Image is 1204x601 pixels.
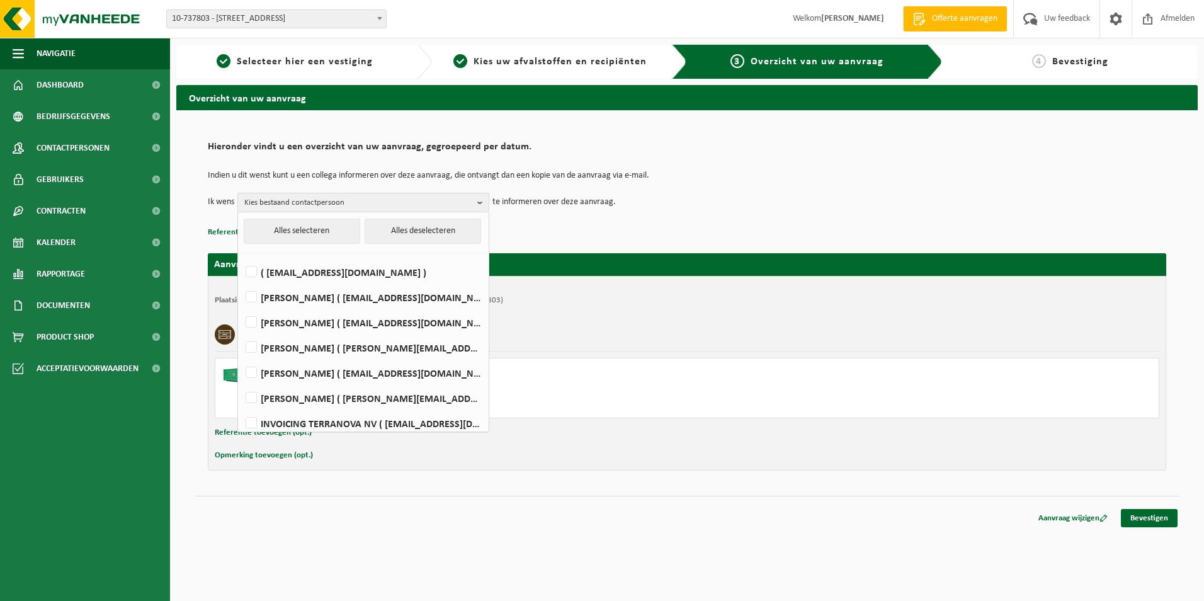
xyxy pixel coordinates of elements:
h2: Hieronder vindt u een overzicht van uw aanvraag, gegroepeerd per datum. [208,142,1166,159]
a: Offerte aanvragen [903,6,1007,31]
span: Rapportage [37,258,85,290]
span: Kies bestaand contactpersoon [244,193,472,212]
label: [PERSON_NAME] ( [EMAIL_ADDRESS][DOMAIN_NAME] ) [243,363,482,382]
span: Contracten [37,195,86,227]
p: te informeren over deze aanvraag. [492,193,616,212]
span: Documenten [37,290,90,321]
span: 3 [730,54,744,68]
a: Aanvraag wijzigen [1029,509,1117,527]
span: 10-737803 - TERRANOVA NV - 9940 EVERGEM, GIPSWEG 6 [166,9,387,28]
label: [PERSON_NAME] ( [PERSON_NAME][EMAIL_ADDRESS][DOMAIN_NAME] ) [243,338,482,357]
a: Bevestigen [1121,509,1178,527]
label: [PERSON_NAME] ( [EMAIL_ADDRESS][DOMAIN_NAME] ) [243,313,482,332]
strong: Aanvraag voor [DATE] [214,260,309,270]
label: ( [EMAIL_ADDRESS][DOMAIN_NAME] ) [243,263,482,282]
button: Referentie toevoegen (opt.) [208,224,305,241]
span: Kies uw afvalstoffen en recipiënten [474,57,647,67]
span: Bevestiging [1052,57,1108,67]
span: Navigatie [37,38,76,69]
div: Aantal: 1 [272,401,737,411]
span: Kalender [37,227,76,258]
label: [PERSON_NAME] ( [EMAIL_ADDRESS][DOMAIN_NAME] ) [243,288,482,307]
div: Ophalen en plaatsen lege container [272,385,737,395]
span: Gebruikers [37,164,84,195]
a: 1Selecteer hier een vestiging [183,54,407,69]
span: Product Shop [37,321,94,353]
strong: Plaatsingsadres: [215,296,270,304]
span: Acceptatievoorwaarden [37,353,139,384]
button: Kies bestaand contactpersoon [237,193,489,212]
span: Contactpersonen [37,132,110,164]
button: Alles deselecteren [365,219,481,244]
h2: Overzicht van uw aanvraag [176,85,1198,110]
button: Referentie toevoegen (opt.) [215,425,312,441]
span: Dashboard [37,69,84,101]
label: INVOICING TERRANOVA NV ( [EMAIL_ADDRESS][DOMAIN_NAME] ) [243,414,482,433]
span: Offerte aanvragen [929,13,1001,25]
span: Overzicht van uw aanvraag [751,57,883,67]
span: 10-737803 - TERRANOVA NV - 9940 EVERGEM, GIPSWEG 6 [167,10,386,28]
a: 2Kies uw afvalstoffen en recipiënten [438,54,662,69]
label: [PERSON_NAME] ( [PERSON_NAME][EMAIL_ADDRESS][DOMAIN_NAME] ) [243,389,482,408]
button: Alles selecteren [244,219,360,244]
span: Bedrijfsgegevens [37,101,110,132]
span: 4 [1032,54,1046,68]
span: Selecteer hier een vestiging [237,57,373,67]
span: 2 [453,54,467,68]
p: Ik wens [208,193,234,212]
button: Opmerking toevoegen (opt.) [215,447,313,464]
strong: [PERSON_NAME] [821,14,884,23]
img: HK-XC-30-GN-00.png [222,365,259,384]
p: Indien u dit wenst kunt u een collega informeren over deze aanvraag, die ontvangt dan een kopie v... [208,171,1166,180]
span: 1 [217,54,230,68]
